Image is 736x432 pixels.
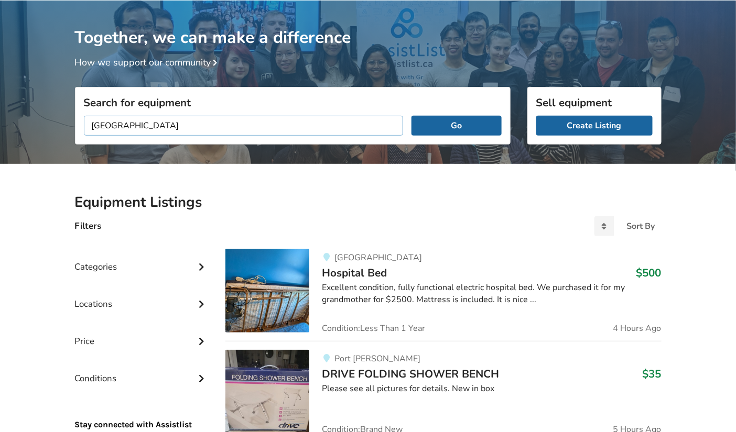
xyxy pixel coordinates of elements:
button: Go [412,116,501,136]
div: Categories [75,240,209,278]
input: I am looking for... [84,116,404,136]
a: How we support our community [75,56,222,69]
h3: $35 [643,367,662,381]
h1: Together, we can make a difference [75,1,662,48]
span: Condition: Less Than 1 Year [322,324,425,333]
div: Please see all pictures for details. New in box [322,383,661,395]
a: bedroom equipment-hospital bed[GEOGRAPHIC_DATA]Hospital Bed$500Excellent condition, fully functio... [225,249,661,341]
h3: Sell equipment [536,96,653,109]
span: DRIVE FOLDING SHOWER BENCH [322,367,499,381]
h2: Equipment Listings [75,193,662,212]
span: Hospital Bed [322,265,387,280]
div: Price [75,315,209,352]
h3: Search for equipment [84,96,502,109]
h3: $500 [636,266,662,280]
span: [GEOGRAPHIC_DATA] [334,252,422,263]
div: Sort By [627,222,655,230]
img: bedroom equipment-hospital bed [225,249,309,333]
span: 4 Hours Ago [613,324,662,333]
a: Create Listing [536,116,653,136]
p: Stay connected with Assistlist [75,390,209,431]
div: Conditions [75,352,209,389]
span: Port [PERSON_NAME] [334,353,420,364]
h4: Filters [75,220,102,232]
div: Locations [75,278,209,315]
div: Excellent condition, fully functional electric hospital bed. We purchased it for my grandmother f... [322,282,661,306]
